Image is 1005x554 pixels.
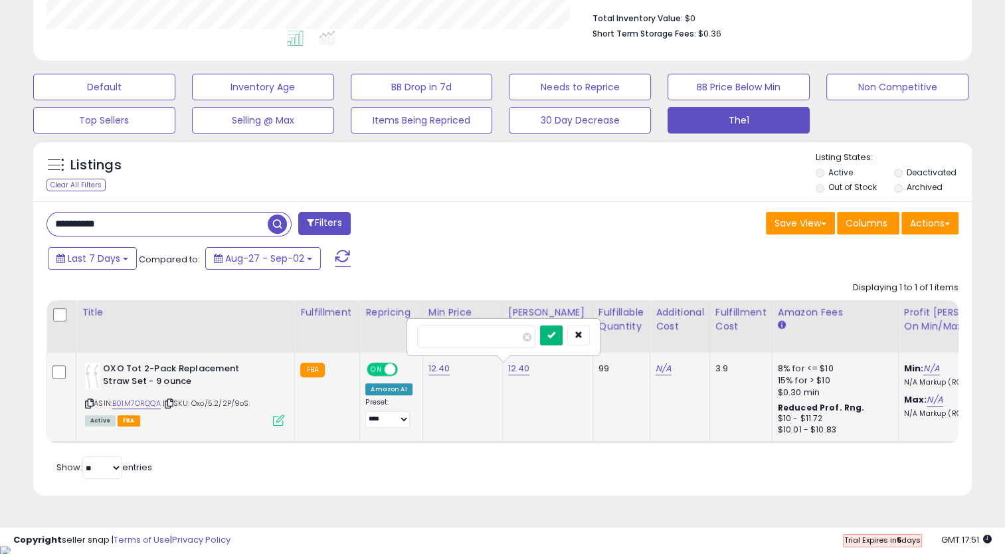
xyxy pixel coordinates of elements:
[351,107,493,134] button: Items Being Repriced
[298,212,350,235] button: Filters
[46,179,106,191] div: Clear All Filters
[923,362,939,375] a: N/A
[33,107,175,134] button: Top Sellers
[907,181,943,193] label: Archived
[368,364,385,375] span: ON
[56,461,152,474] span: Show: entries
[225,252,304,265] span: Aug-27 - Sep-02
[778,363,888,375] div: 8% for <= $10
[365,306,416,320] div: Repricing
[508,306,587,320] div: [PERSON_NAME]
[778,424,888,436] div: $10.01 - $10.83
[13,533,62,546] strong: Copyright
[114,533,170,546] a: Terms of Use
[592,13,682,24] b: Total Inventory Value:
[766,212,835,234] button: Save View
[927,393,943,407] a: N/A
[904,393,927,406] b: Max:
[826,74,968,100] button: Non Competitive
[139,253,200,266] span: Compared to:
[816,151,972,164] p: Listing States:
[48,247,137,270] button: Last 7 Days
[82,306,289,320] div: Title
[907,167,957,178] label: Deactivated
[598,306,644,333] div: Fulfillable Quantity
[656,306,704,333] div: Additional Cost
[300,306,354,320] div: Fulfillment
[837,212,899,234] button: Columns
[365,383,412,395] div: Amazon AI
[85,363,284,424] div: ASIN:
[192,74,334,100] button: Inventory Age
[592,28,695,39] b: Short Term Storage Fees:
[85,363,100,389] img: 211oVR9B1FL._SL40_.jpg
[509,107,651,134] button: 30 Day Decrease
[853,282,959,294] div: Displaying 1 to 1 of 1 items
[828,167,853,178] label: Active
[715,306,767,333] div: Fulfillment Cost
[205,247,321,270] button: Aug-27 - Sep-02
[668,107,810,134] button: The1
[13,534,230,547] div: seller snap | |
[118,415,140,426] span: FBA
[508,362,530,375] a: 12.40
[901,212,959,234] button: Actions
[192,107,334,134] button: Selling @ Max
[68,252,120,265] span: Last 7 Days
[598,363,640,375] div: 99
[897,535,901,545] b: 5
[509,74,651,100] button: Needs to Reprice
[697,27,721,40] span: $0.36
[112,398,161,409] a: B01M7ORQQA
[778,387,888,399] div: $0.30 min
[941,533,992,546] span: 2025-09-11 17:51 GMT
[103,363,264,391] b: OXO Tot 2-Pack Replacement Straw Set - 9 ounce
[844,535,921,545] span: Trial Expires in days
[656,362,672,375] a: N/A
[778,375,888,387] div: 15% for > $10
[592,9,949,25] li: $0
[163,398,249,409] span: | SKU: Oxo/5.2/2P/9oS
[778,306,893,320] div: Amazon Fees
[70,156,122,175] h5: Listings
[300,363,325,377] small: FBA
[428,362,450,375] a: 12.40
[904,362,924,375] b: Min:
[396,364,417,375] span: OFF
[668,74,810,100] button: BB Price Below Min
[85,415,116,426] span: All listings currently available for purchase on Amazon
[778,413,888,424] div: $10 - $11.72
[828,181,877,193] label: Out of Stock
[778,402,865,413] b: Reduced Prof. Rng.
[715,363,762,375] div: 3.9
[428,306,497,320] div: Min Price
[351,74,493,100] button: BB Drop in 7d
[846,217,887,230] span: Columns
[33,74,175,100] button: Default
[365,398,412,428] div: Preset:
[778,320,786,331] small: Amazon Fees.
[172,533,230,546] a: Privacy Policy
